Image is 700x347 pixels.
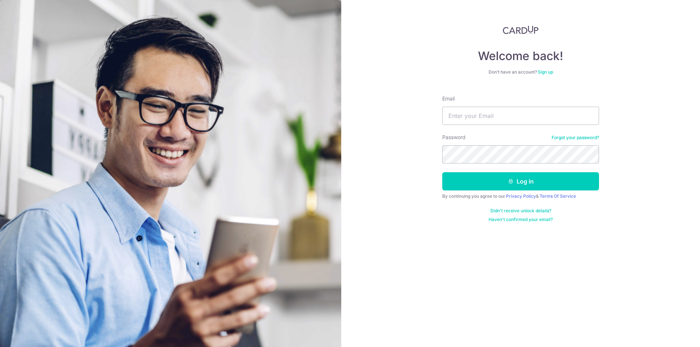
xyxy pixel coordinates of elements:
label: Email [442,95,455,102]
a: Didn't receive unlock details? [490,208,551,214]
div: Don’t have an account? [442,69,599,75]
a: Haven't confirmed your email? [489,217,553,222]
button: Log in [442,172,599,190]
input: Enter your Email [442,107,599,125]
h4: Welcome back! [442,49,599,63]
label: Password [442,134,466,141]
a: Terms Of Service [540,193,576,199]
img: CardUp Logo [503,25,538,34]
div: By continuing you agree to our & [442,193,599,199]
a: Privacy Policy [506,193,536,199]
a: Sign up [538,69,553,75]
a: Forgot your password? [552,135,599,141]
